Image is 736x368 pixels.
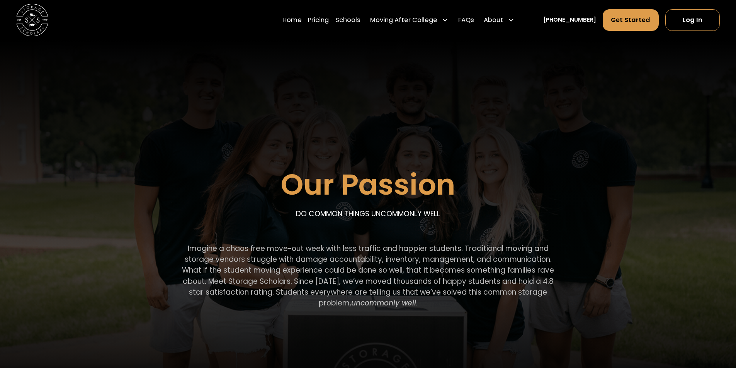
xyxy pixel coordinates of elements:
img: Storage Scholars main logo [16,4,48,36]
div: Moving After College [367,9,452,31]
a: Log In [665,9,720,31]
em: uncommonly well [351,298,416,308]
p: DO COMMON THINGS UNCOMMONLY WELL [296,209,440,219]
a: FAQs [458,9,474,31]
a: Get Started [603,9,659,31]
p: Imagine a chaos free move-out week with less traffic and happier students. Traditional moving and... [175,243,561,309]
div: About [484,15,503,25]
h1: Our Passion [280,169,456,200]
a: [PHONE_NUMBER] [543,16,596,24]
a: Home [282,9,302,31]
a: Schools [335,9,360,31]
a: Pricing [308,9,329,31]
div: About [481,9,518,31]
div: Moving After College [370,15,437,25]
